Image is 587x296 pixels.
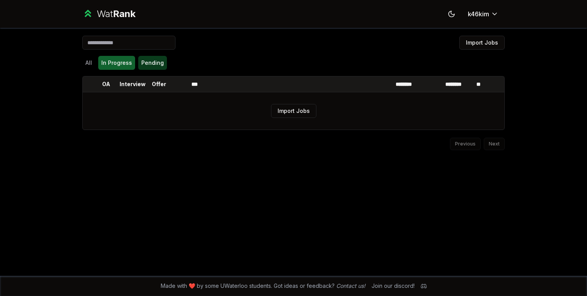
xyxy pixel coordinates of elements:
[271,104,316,118] button: Import Jobs
[113,8,135,19] span: Rank
[152,80,166,88] p: Offer
[462,7,505,21] button: k46kim
[97,8,135,20] div: Wat
[102,80,110,88] p: OA
[120,80,146,88] p: Interview
[336,282,365,289] a: Contact us!
[138,56,167,70] button: Pending
[82,56,95,70] button: All
[459,36,505,50] button: Import Jobs
[468,9,489,19] span: k46kim
[372,282,415,290] div: Join our discord!
[98,56,135,70] button: In Progress
[82,8,135,20] a: WatRank
[161,282,365,290] span: Made with ❤️ by some UWaterloo students. Got ideas or feedback?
